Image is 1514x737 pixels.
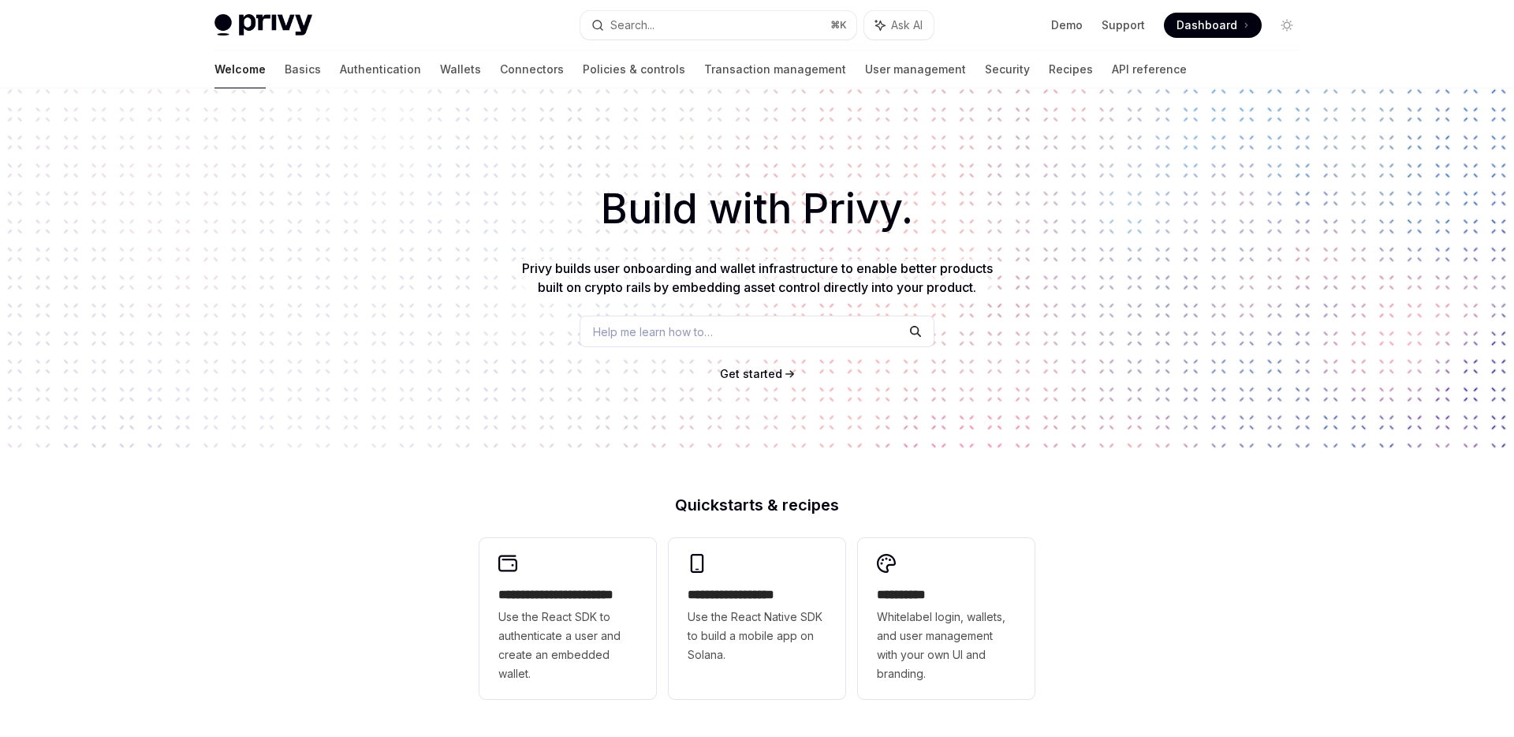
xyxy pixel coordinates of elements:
[340,51,421,88] a: Authentication
[830,19,847,32] span: ⌘ K
[858,538,1035,699] a: **** *****Whitelabel login, wallets, and user management with your own UI and branding.
[688,608,826,664] span: Use the React Native SDK to build a mobile app on Solana.
[479,497,1035,513] h2: Quickstarts & recipes
[864,11,934,39] button: Ask AI
[593,324,713,340] span: Help me learn how to…
[985,51,1030,88] a: Security
[720,367,782,380] span: Get started
[214,51,266,88] a: Welcome
[891,17,923,33] span: Ask AI
[720,366,782,382] a: Get started
[522,260,993,295] span: Privy builds user onboarding and wallet infrastructure to enable better products built on crypto ...
[583,51,685,88] a: Policies & controls
[1112,51,1187,88] a: API reference
[1051,17,1083,33] a: Demo
[214,14,312,36] img: light logo
[500,51,564,88] a: Connectors
[1049,51,1093,88] a: Recipes
[440,51,481,88] a: Wallets
[285,51,321,88] a: Basics
[498,608,637,683] span: Use the React SDK to authenticate a user and create an embedded wallet.
[669,538,845,699] a: **** **** **** ***Use the React Native SDK to build a mobile app on Solana.
[865,51,966,88] a: User management
[580,11,856,39] button: Search...⌘K
[1102,17,1145,33] a: Support
[704,51,846,88] a: Transaction management
[1164,13,1262,38] a: Dashboard
[1274,13,1300,38] button: Toggle dark mode
[877,608,1016,683] span: Whitelabel login, wallets, and user management with your own UI and branding.
[1177,17,1237,33] span: Dashboard
[610,16,654,35] div: Search...
[25,178,1489,240] h1: Build with Privy.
